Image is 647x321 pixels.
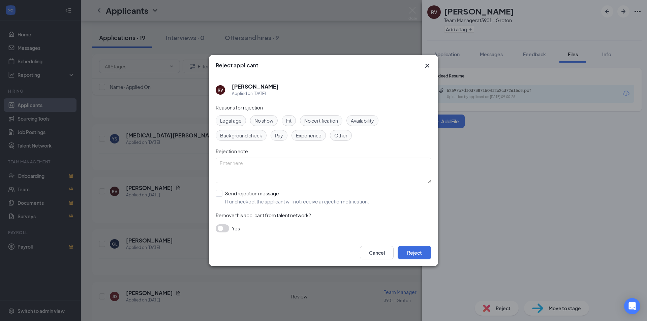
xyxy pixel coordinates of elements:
span: Fit [286,117,291,124]
span: Experience [296,132,321,139]
div: Applied on [DATE] [232,90,279,97]
span: Other [334,132,347,139]
button: Cancel [360,246,394,259]
span: Yes [232,224,240,232]
h3: Reject applicant [216,62,258,69]
span: Background check [220,132,262,139]
div: Open Intercom Messenger [624,298,640,314]
span: Reasons for rejection [216,104,263,110]
span: Rejection note [216,148,248,154]
h5: [PERSON_NAME] [232,83,279,90]
div: RV [218,87,223,93]
svg: Cross [423,62,431,70]
span: Pay [275,132,283,139]
button: Reject [398,246,431,259]
span: No show [254,117,273,124]
span: Legal age [220,117,242,124]
span: No certification [304,117,338,124]
button: Close [423,62,431,70]
span: Availability [351,117,374,124]
span: Remove this applicant from talent network? [216,212,311,218]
